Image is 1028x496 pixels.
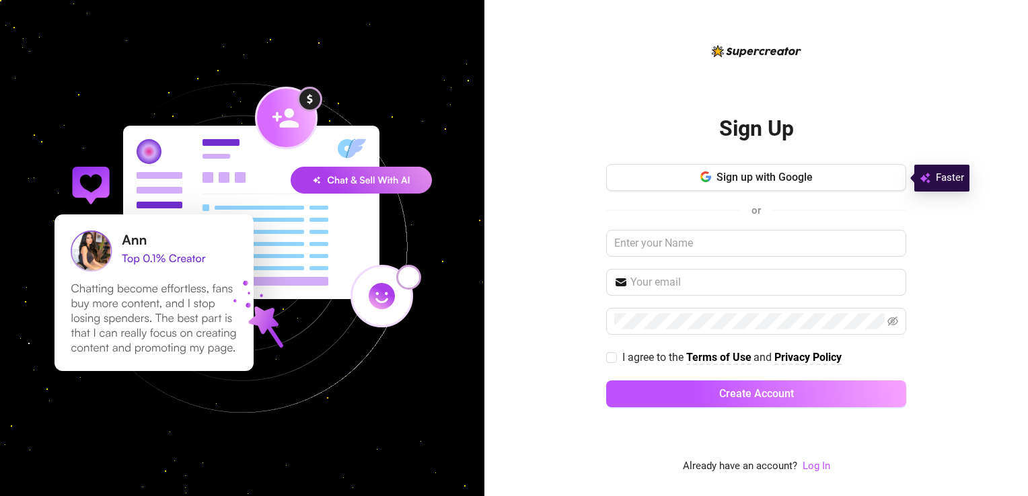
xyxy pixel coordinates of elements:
span: Sign up with Google [717,171,813,183]
a: Terms of Use [686,351,751,365]
img: signup-background-D0MIrEPF.svg [9,15,475,481]
span: I agree to the [622,351,686,364]
span: or [751,204,761,216]
span: Create Account [719,387,794,400]
span: and [754,351,774,364]
img: logo-BBDzfeDw.svg [712,45,801,57]
a: Log In [803,458,830,474]
strong: Privacy Policy [774,351,842,364]
button: Sign up with Google [606,164,906,191]
input: Enter your Name [606,230,906,257]
h2: Sign Up [719,115,794,142]
a: Log In [803,460,830,472]
span: Faster [936,170,964,186]
img: svg%3e [920,170,930,186]
a: Privacy Policy [774,351,842,365]
span: Already have an account? [683,458,797,474]
button: Create Account [606,380,906,407]
strong: Terms of Use [686,351,751,364]
span: eye-invisible [887,316,898,327]
input: Your email [630,274,898,290]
